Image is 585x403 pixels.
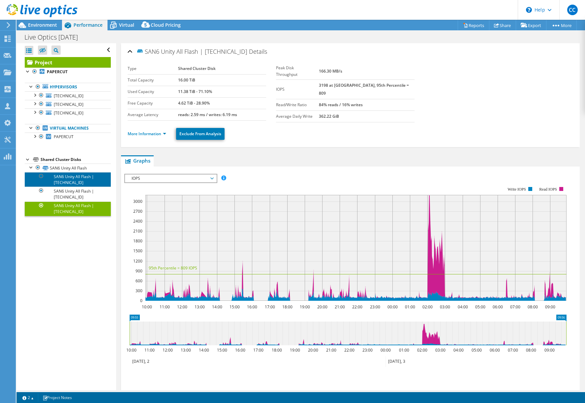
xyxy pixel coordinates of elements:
[178,112,237,117] b: reads: 2.59 ms / writes: 6.19 ms
[74,22,103,28] span: Performance
[54,93,83,99] span: [TECHNICAL_ID]
[178,66,216,71] b: Shared Cluster Disk
[440,304,450,310] text: 03:00
[276,102,319,108] label: Read/Write Ratio
[387,304,397,310] text: 00:00
[136,268,142,274] text: 900
[199,347,209,353] text: 14:00
[128,100,178,107] label: Free Capacity
[435,347,445,353] text: 03:00
[526,347,536,353] text: 08:00
[276,113,319,120] label: Average Daily Write
[422,304,432,310] text: 02:00
[162,347,172,353] text: 12:00
[453,347,463,353] text: 04:00
[25,68,111,76] a: PAPERCUT
[380,347,390,353] text: 00:00
[457,304,468,310] text: 04:00
[489,20,516,30] a: Share
[133,199,142,204] text: 3000
[567,5,578,15] span: CC
[124,157,150,164] span: Graphs
[136,288,142,294] text: 300
[136,47,247,55] span: SAN6 Unity All Flash | [TECHNICAL_ID]
[25,57,111,68] a: Project
[319,82,409,96] b: 3198 at [GEOGRAPHIC_DATA], 95th Percentile = 809
[212,304,222,310] text: 14:00
[136,278,142,284] text: 600
[128,131,166,137] a: More Information
[25,108,111,117] a: [TECHNICAL_ID]
[399,347,409,353] text: 01:00
[247,304,257,310] text: 16:00
[128,174,213,182] span: IOPS
[25,83,111,91] a: Hypervisors
[539,187,557,192] text: Read IOPS
[47,69,68,75] b: PAPERCUT
[282,304,292,310] text: 18:00
[25,187,111,201] a: SAN6 Unity All Flash | [TECHNICAL_ID]
[326,347,336,353] text: 21:00
[516,20,546,30] a: Export
[38,393,77,402] a: Project Notes
[276,86,319,93] label: IOPS
[352,304,362,310] text: 22:00
[249,47,267,55] span: Details
[25,91,111,100] a: [TECHNICAL_ID]
[133,248,142,254] text: 1500
[317,304,327,310] text: 20:00
[508,187,526,192] text: Write IOPS
[362,347,372,353] text: 23:00
[370,304,380,310] text: 23:00
[334,304,345,310] text: 21:00
[489,347,500,353] text: 06:00
[25,172,111,187] a: SAN6 Unity All Flash | [TECHNICAL_ID]
[149,265,197,271] text: 95th Percentile = 809 IOPS
[54,134,74,139] span: PAPERCUT
[319,102,363,108] b: 84% reads / 16% writes
[475,304,485,310] text: 05:00
[128,88,178,95] label: Used Capacity
[471,347,481,353] text: 05:00
[25,201,111,216] a: SAN6 Unity All Flash | [TECHNICAL_ID]
[194,304,204,310] text: 13:00
[235,347,245,353] text: 16:00
[176,128,225,140] a: Exclude From Analysis
[54,110,83,116] span: [TECHNICAL_ID]
[319,113,339,119] b: 362.22 GiB
[290,347,300,353] text: 19:00
[229,304,239,310] text: 15:00
[21,34,88,41] h1: Live Optics [DATE]
[299,304,310,310] text: 19:00
[25,133,111,141] a: PAPERCUT
[276,65,319,78] label: Peak Disk Throughput
[25,164,111,172] a: SAN6 Unity All Flash
[28,22,57,28] span: Environment
[492,304,503,310] text: 06:00
[128,111,178,118] label: Average Latency
[217,347,227,353] text: 15:00
[417,347,427,353] text: 02:00
[151,22,181,28] span: Cloud Pricing
[178,89,212,94] b: 11.38 TiB - 71.10%
[25,100,111,108] a: [TECHNICAL_ID]
[546,20,577,30] a: More
[308,347,318,353] text: 20:00
[144,347,154,353] text: 11:00
[141,304,152,310] text: 10:00
[41,156,111,164] div: Shared Cluster Disks
[508,347,518,353] text: 07:00
[544,347,554,353] text: 09:00
[458,20,489,30] a: Reports
[545,304,555,310] text: 09:00
[180,347,191,353] text: 13:00
[177,304,187,310] text: 12:00
[128,65,178,72] label: Type
[510,304,520,310] text: 07:00
[133,218,142,224] text: 2400
[271,347,282,353] text: 18:00
[319,68,342,74] b: 166.30 MB/s
[126,347,136,353] text: 10:00
[526,7,532,13] svg: \n
[54,102,83,107] span: [TECHNICAL_ID]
